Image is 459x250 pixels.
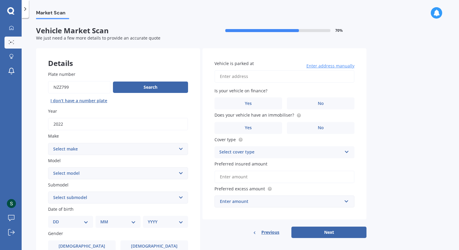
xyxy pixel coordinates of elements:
span: [DEMOGRAPHIC_DATA] [131,244,178,249]
span: Previous [261,228,279,237]
div: Enter amount [220,198,342,205]
span: [DEMOGRAPHIC_DATA] [59,244,105,249]
input: Enter amount [214,171,354,183]
span: 70 % [335,28,343,33]
span: Cover type [214,137,236,142]
input: Enter address [214,70,354,83]
span: Date of birth [48,206,74,212]
span: Preferred insured amount [214,161,267,167]
span: Yes [245,125,252,130]
span: Year [48,108,57,114]
span: Market Scan [36,10,69,18]
span: No [318,125,324,130]
span: Vehicle Market Scan [36,26,201,35]
span: Plate number [48,71,75,77]
button: I don’t have a number plate [48,96,110,106]
span: Vehicle is parked at [214,61,254,66]
span: Is your vehicle on finance? [214,88,267,94]
span: We just need a few more details to provide an accurate quote [36,35,160,41]
button: Search [113,82,188,93]
span: Enter address manually [306,63,354,69]
span: Make [48,133,59,139]
img: ACg8ocK-EsTBUGjqvNZMqIowk5468oD4KdlJO2NkoQsy8lcp_Qz2JA=s96-c [7,199,16,208]
span: Does your vehicle have an immobiliser? [214,112,294,118]
span: Yes [245,101,252,106]
div: Details [36,48,200,66]
div: Select cover type [219,149,342,156]
span: No [318,101,324,106]
input: Enter plate number [48,81,111,94]
input: YYYY [48,118,188,130]
span: Submodel [48,182,68,188]
span: Gender [48,231,63,237]
span: Model [48,158,61,163]
button: Next [291,227,366,238]
span: Preferred excess amount [214,186,265,192]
